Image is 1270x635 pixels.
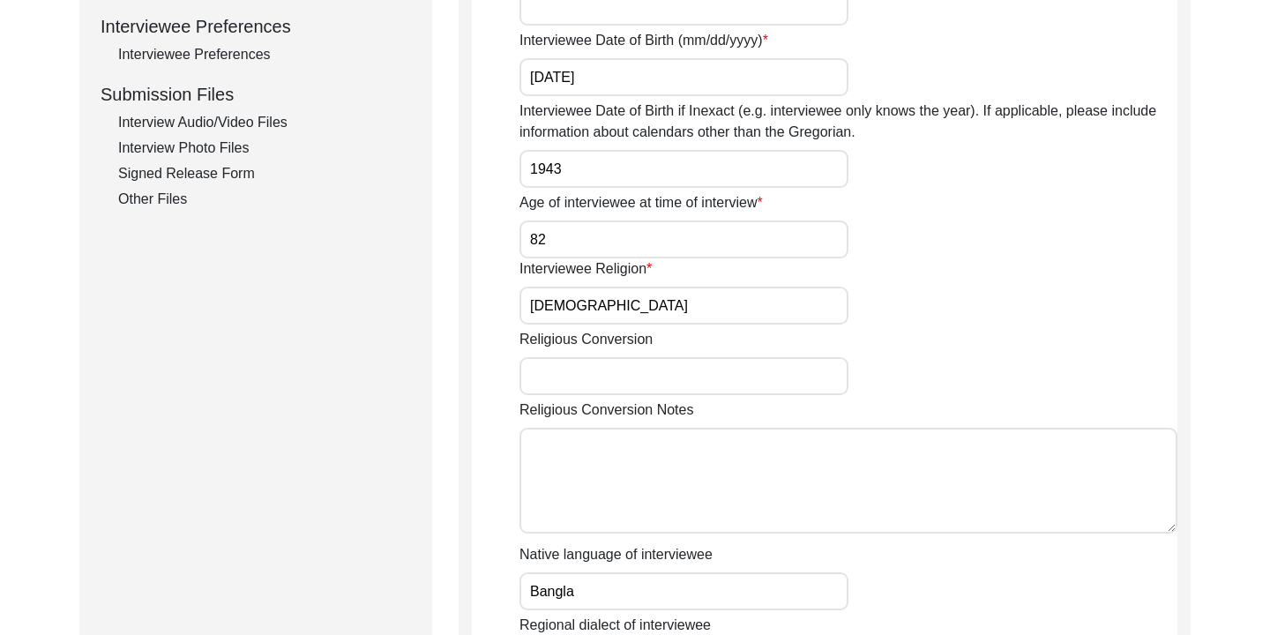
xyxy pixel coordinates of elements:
label: Age of interviewee at time of interview [519,192,763,213]
div: Interviewee Preferences [118,44,411,65]
label: Interviewee Religion [519,258,652,280]
label: Native language of interviewee [519,544,713,565]
div: Interviewee Preferences [101,13,411,40]
label: Religious Conversion [519,329,653,350]
div: Other Files [118,189,411,210]
label: Interviewee Date of Birth (mm/dd/yyyy) [519,30,768,51]
div: Interview Audio/Video Files [118,112,411,133]
div: Interview Photo Files [118,138,411,159]
label: Religious Conversion Notes [519,400,693,421]
label: Interviewee Date of Birth if Inexact (e.g. interviewee only knows the year). If applicable, pleas... [519,101,1177,143]
div: Submission Files [101,81,411,108]
div: Signed Release Form [118,163,411,184]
